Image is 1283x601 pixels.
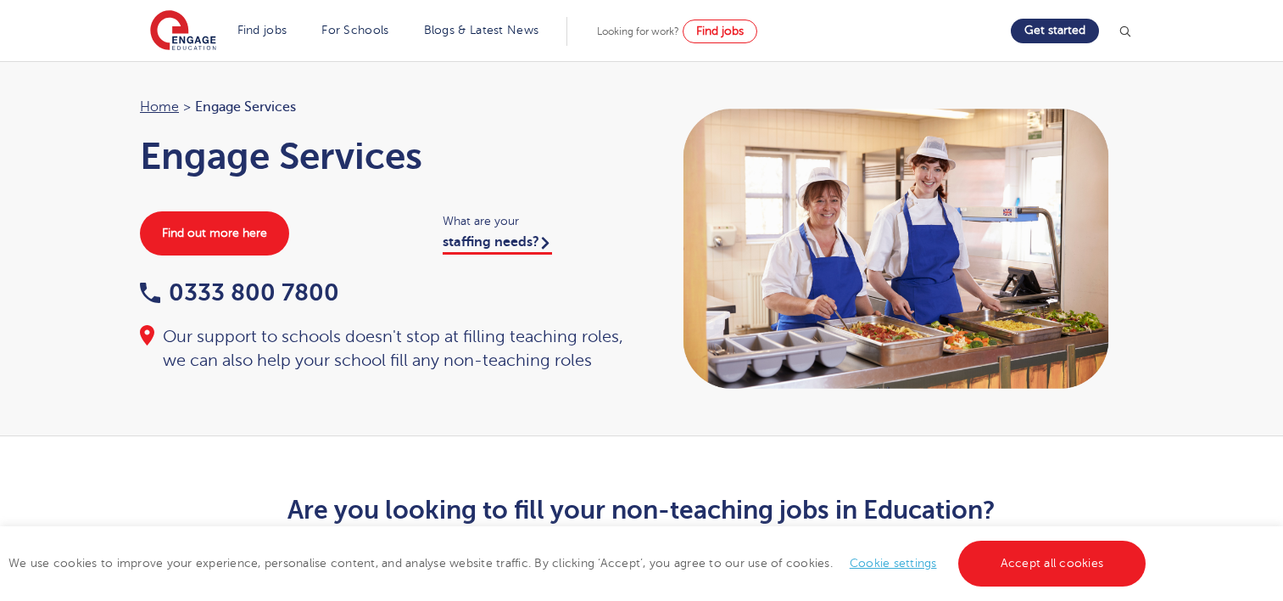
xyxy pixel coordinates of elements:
a: Accept all cookies [958,541,1146,587]
a: Home [140,99,179,115]
a: Cookie settings [850,557,937,570]
span: > [183,99,191,115]
a: Find jobs [683,20,757,43]
a: Blogs & Latest News [424,24,539,37]
span: Looking for work? [597,25,679,37]
h1: Engage Services [140,135,625,177]
span: What are your [443,211,625,231]
a: Get started [1011,19,1099,43]
a: Find jobs [237,24,287,37]
a: Find out more here [140,211,289,256]
a: For Schools [321,24,388,37]
span: Find jobs [696,25,744,37]
a: 0333 800 7800 [140,279,339,306]
nav: breadcrumb [140,96,625,118]
div: Our support to schools doesn't stop at filling teaching roles, we can also help your school fill ... [140,325,625,373]
span: Engage Services [195,96,296,118]
img: Engage Education [150,10,216,53]
span: We use cookies to improve your experience, personalise content, and analyse website traffic. By c... [8,557,1150,570]
a: staffing needs? [443,234,552,255]
h2: Are you looking to fill your non-teaching jobs in Education? [226,496,1057,525]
